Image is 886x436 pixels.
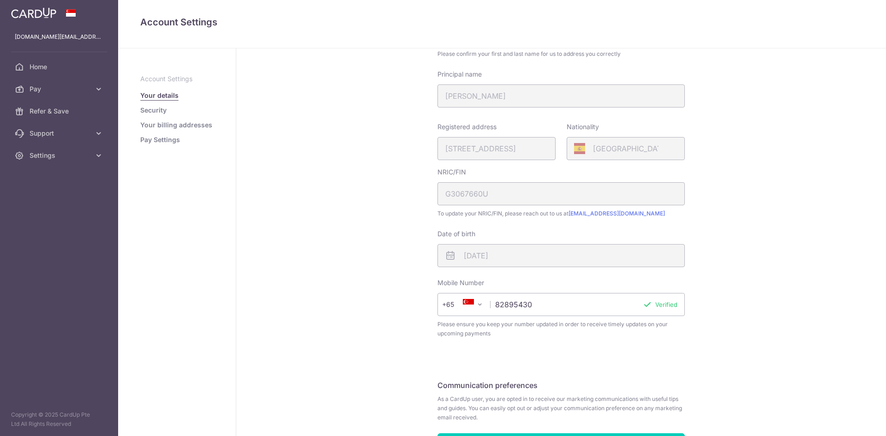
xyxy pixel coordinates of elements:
h5: Communication preferences [437,380,685,391]
span: As a CardUp user, you are opted in to receive our marketing communications with useful tips and g... [437,394,685,422]
a: [EMAIL_ADDRESS][DOMAIN_NAME] [569,210,665,217]
a: Your details [140,91,179,100]
img: CardUp [11,7,56,18]
p: [DOMAIN_NAME][EMAIL_ADDRESS][DOMAIN_NAME] [15,32,103,42]
label: Mobile Number [437,278,484,287]
span: +65 [445,299,467,310]
span: Settings [30,151,90,160]
label: Registered address [437,122,497,131]
span: +65 [442,299,467,310]
label: NRIC/FIN [437,167,466,177]
a: Pay Settings [140,135,180,144]
span: Pay [30,84,90,94]
a: Your billing addresses [140,120,212,130]
label: Principal name [437,70,482,79]
p: Account Settings [140,74,214,84]
span: Support [30,129,90,138]
span: Home [30,62,90,72]
span: Refer & Save [30,107,90,116]
label: Nationality [567,122,599,131]
span: Please confirm your first and last name for us to address you correctly [437,49,685,59]
a: Security [140,106,167,115]
label: Date of birth [437,229,475,239]
span: To update your NRIC/FIN, please reach out to us at [437,209,685,218]
span: Please ensure you keep your number updated in order to receive timely updates on your upcoming pa... [437,320,685,338]
h4: Account Settings [140,15,864,30]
